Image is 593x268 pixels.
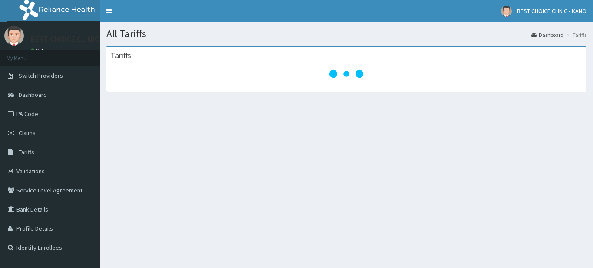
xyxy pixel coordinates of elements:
[106,28,586,40] h1: All Tariffs
[4,26,24,46] img: User Image
[30,47,51,53] a: Online
[564,31,586,39] li: Tariffs
[19,148,34,156] span: Tariffs
[329,56,364,91] svg: audio-loading
[19,72,63,79] span: Switch Providers
[111,52,131,60] h3: Tariffs
[517,7,586,15] span: BEST CHOICE CLINIC - KANO
[19,129,36,137] span: Claims
[531,31,563,39] a: Dashboard
[501,6,512,17] img: User Image
[30,35,124,43] p: BEST CHOICE CLINIC - KANO
[19,91,47,99] span: Dashboard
